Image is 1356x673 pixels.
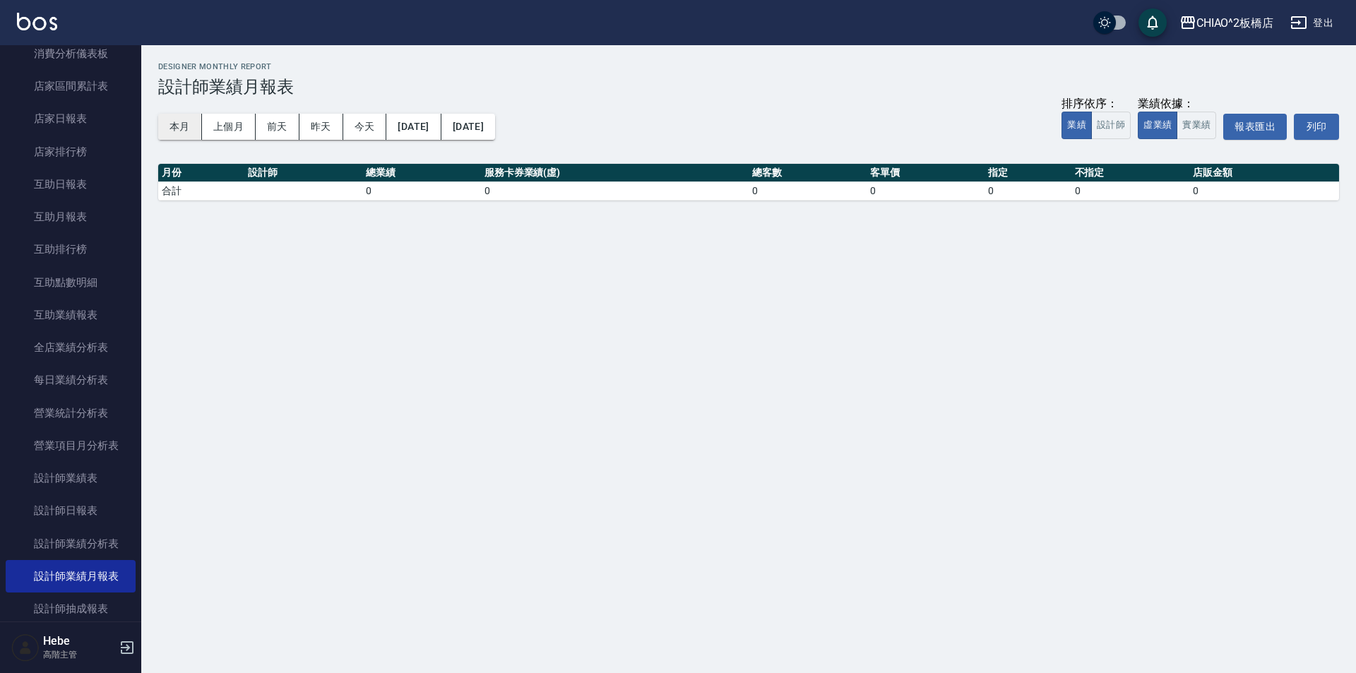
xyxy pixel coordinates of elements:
[343,114,387,140] button: 今天
[1071,181,1189,200] td: 0
[1294,114,1339,140] button: 列印
[6,70,136,102] a: 店家區間累計表
[1061,112,1092,139] button: 業績
[985,181,1071,200] td: 0
[43,634,115,648] h5: Hebe
[6,494,136,527] a: 設計師日報表
[6,528,136,560] a: 設計師業績分析表
[1285,10,1339,36] button: 登出
[1138,112,1177,139] button: 虛業績
[6,299,136,331] a: 互助業績報表
[1177,112,1216,139] button: 實業績
[867,181,985,200] td: 0
[1138,8,1167,37] button: save
[6,429,136,462] a: 營業項目月分析表
[6,37,136,70] a: 消費分析儀表板
[6,136,136,168] a: 店家排行榜
[158,181,244,200] td: 合計
[158,77,1339,97] h3: 設計師業績月報表
[1189,164,1339,182] th: 店販金額
[11,633,40,662] img: Person
[256,114,299,140] button: 前天
[158,164,244,182] th: 月份
[1189,181,1339,200] td: 0
[244,164,362,182] th: 設計師
[1174,8,1280,37] button: CHIAO^2板橋店
[441,114,495,140] button: [DATE]
[6,331,136,364] a: 全店業績分析表
[158,62,1339,71] h2: Designer Monthly Report
[6,462,136,494] a: 設計師業績表
[299,114,343,140] button: 昨天
[17,13,57,30] img: Logo
[43,648,115,661] p: 高階主管
[158,164,1339,201] table: a dense table
[6,266,136,299] a: 互助點數明細
[1223,114,1287,140] button: 報表匯出
[6,397,136,429] a: 營業統計分析表
[749,181,867,200] td: 0
[1138,97,1216,112] div: 業績依據：
[6,560,136,592] a: 設計師業績月報表
[362,164,480,182] th: 總業績
[481,181,749,200] td: 0
[6,233,136,266] a: 互助排行榜
[6,102,136,135] a: 店家日報表
[1061,97,1131,112] div: 排序依序：
[386,114,441,140] button: [DATE]
[6,168,136,201] a: 互助日報表
[1196,14,1274,32] div: CHIAO^2板橋店
[1071,164,1189,182] th: 不指定
[202,114,256,140] button: 上個月
[481,164,749,182] th: 服務卡券業績(虛)
[6,364,136,396] a: 每日業績分析表
[6,592,136,625] a: 設計師抽成報表
[867,164,985,182] th: 客單價
[1091,112,1131,139] button: 設計師
[6,201,136,233] a: 互助月報表
[362,181,480,200] td: 0
[985,164,1071,182] th: 指定
[749,164,867,182] th: 總客數
[158,114,202,140] button: 本月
